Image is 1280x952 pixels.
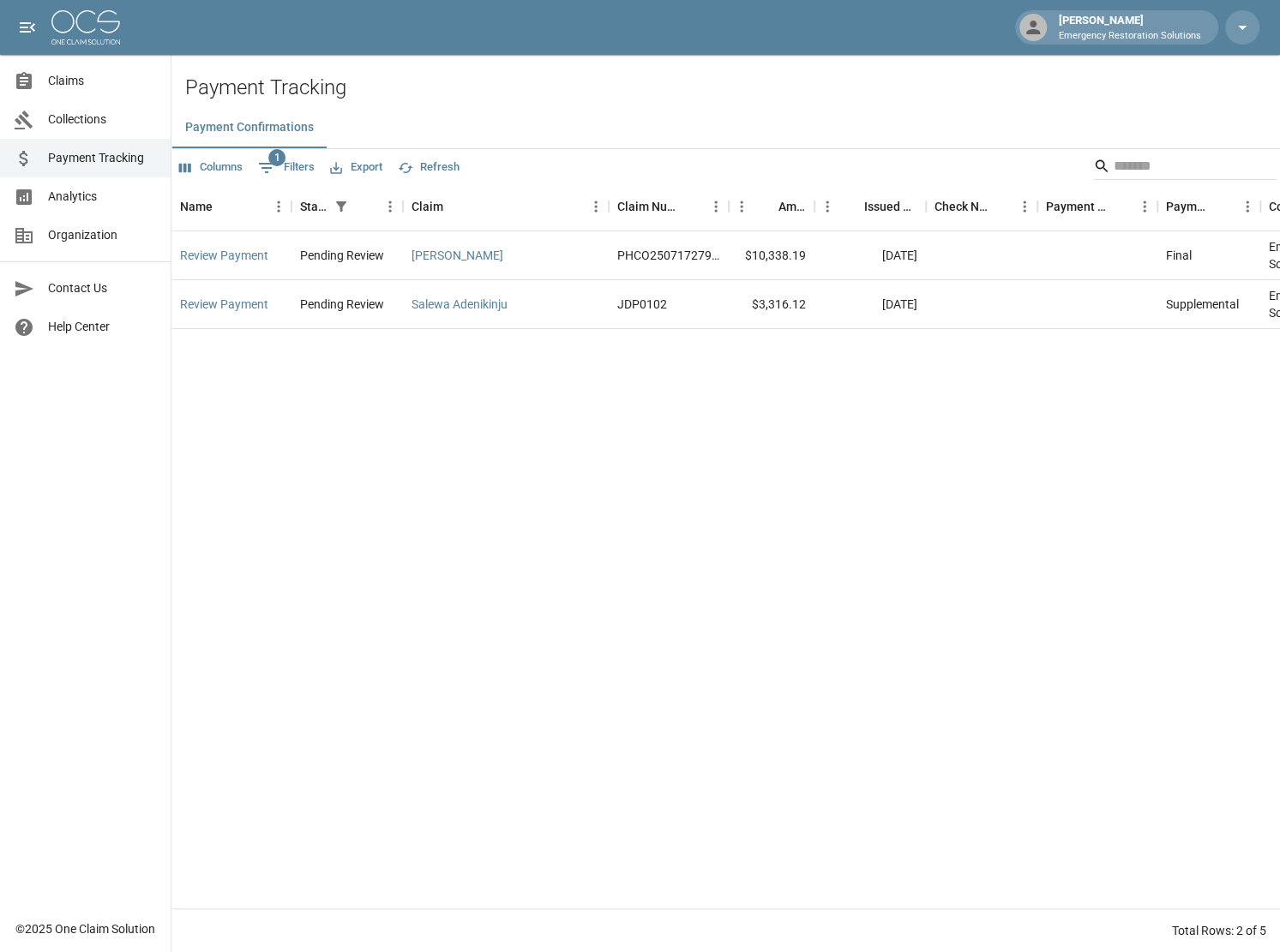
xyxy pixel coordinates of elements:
[291,183,403,231] div: Status
[1172,922,1266,939] div: Total Rows: 2 of 5
[814,231,926,280] div: [DATE]
[1052,12,1208,43] div: [PERSON_NAME]
[443,195,467,219] button: Sort
[326,154,387,181] button: Export
[1166,183,1211,231] div: Payment Type
[300,183,329,231] div: Status
[48,279,157,297] span: Contact Us
[1037,183,1157,231] div: Payment Method
[412,296,508,313] a: Salewa Adenikinju
[840,195,864,219] button: Sort
[1046,183,1108,231] div: Payment Method
[353,195,377,219] button: Sort
[268,149,285,166] span: 1
[864,183,917,231] div: Issued Date
[1093,153,1277,183] div: Search
[1132,194,1157,219] button: Menu
[1059,29,1201,44] p: Emergency Restoration Solutions
[988,195,1012,219] button: Sort
[1012,194,1037,219] button: Menu
[583,194,609,219] button: Menu
[48,111,157,129] span: Collections
[729,231,814,280] div: $10,338.19
[617,183,679,231] div: Claim Number
[814,183,926,231] div: Issued Date
[617,296,667,313] div: JDP0102
[1157,183,1260,231] div: Payment Type
[171,107,1280,148] div: dynamic tabs
[48,318,157,336] span: Help Center
[617,247,720,264] div: PHCO25071727982
[1108,195,1132,219] button: Sort
[1235,194,1260,219] button: Menu
[213,195,237,219] button: Sort
[703,194,729,219] button: Menu
[377,194,403,219] button: Menu
[180,296,268,313] a: Review Payment
[48,72,157,90] span: Claims
[412,183,443,231] div: Claim
[412,247,503,264] a: [PERSON_NAME]
[1166,247,1192,264] div: Final
[609,183,729,231] div: Claim Number
[10,10,45,45] button: open drawer
[1166,296,1239,313] div: Supplemental
[329,195,353,219] div: 1 active filter
[814,280,926,329] div: [DATE]
[300,296,384,313] div: Pending Review
[394,154,464,181] button: Refresh
[679,195,703,219] button: Sort
[1211,195,1235,219] button: Sort
[300,247,384,264] div: Pending Review
[48,226,157,244] span: Organization
[814,194,840,219] button: Menu
[171,183,291,231] div: Name
[180,247,268,264] a: Review Payment
[329,195,353,219] button: Show filters
[15,920,155,937] div: © 2025 One Claim Solution
[51,10,120,45] img: ocs-logo-white-transparent.png
[926,183,1037,231] div: Check Number
[185,75,1280,100] h2: Payment Tracking
[934,183,988,231] div: Check Number
[48,149,157,167] span: Payment Tracking
[403,183,609,231] div: Claim
[778,183,806,231] div: Amount
[175,154,247,181] button: Select columns
[48,188,157,206] span: Analytics
[180,183,213,231] div: Name
[254,154,319,182] button: Show filters
[729,183,814,231] div: Amount
[729,194,754,219] button: Menu
[266,194,291,219] button: Menu
[754,195,778,219] button: Sort
[171,107,328,148] button: Payment Confirmations
[729,280,814,329] div: $3,316.12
